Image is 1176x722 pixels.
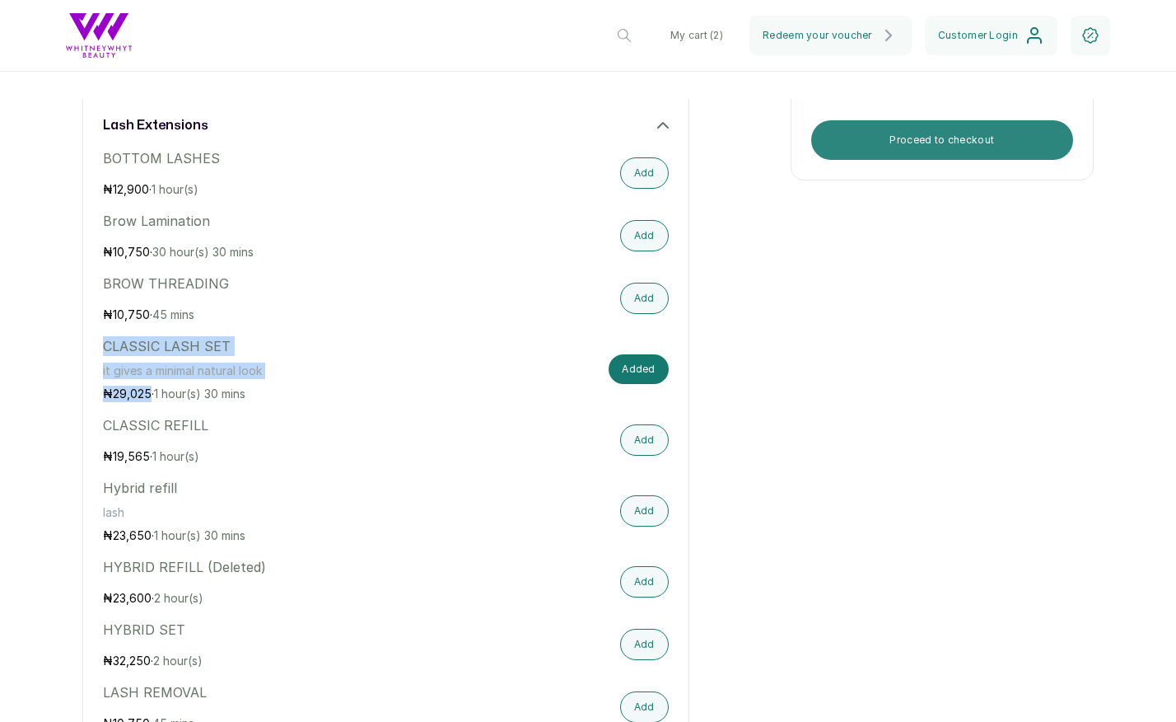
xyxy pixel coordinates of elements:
span: 29,025 [113,387,152,401]
p: CLASSIC REFILL [103,415,499,435]
button: Proceed to checkout [811,120,1073,160]
span: 23,600 [113,591,152,605]
p: BOTTOM LASHES [103,148,499,168]
button: My cart (2) [657,16,736,55]
span: 12,900 [113,182,149,196]
p: Hybrid refill [103,478,499,498]
p: CLASSIC LASH SET [103,336,499,356]
p: BROW THREADING [103,274,499,293]
span: 2 hour(s) [153,654,203,668]
p: Brow Lamination [103,211,499,231]
p: ₦ · [103,653,499,669]
button: Redeem your voucher [749,16,912,55]
p: ₦ · [103,244,499,260]
span: Customer Login [938,29,1018,42]
p: ₦ · [103,307,499,323]
p: ₦ · [103,181,499,198]
span: 32,250 [113,654,151,668]
p: ₦ · [103,527,499,544]
span: 30 hour(s) 30 mins [152,245,254,259]
span: 10,750 [113,307,150,321]
button: Add [620,283,669,314]
span: 19,565 [113,449,150,463]
p: it gives a minimal natural look [103,363,499,379]
p: HYBRID REFILL (Deleted) [103,557,499,577]
button: Add [620,495,669,527]
button: Customer Login [925,16,1057,55]
button: Added [609,354,669,384]
span: 45 mins [152,307,194,321]
button: Add [620,157,669,189]
p: lash [103,504,499,521]
span: 1 hour(s) [152,182,198,196]
p: ₦ · [103,590,499,607]
span: 2 hour(s) [154,591,203,605]
button: Add [620,424,669,456]
span: 1 hour(s) [152,449,199,463]
p: ₦ · [103,386,499,402]
p: ₦ · [103,448,499,465]
span: 23,650 [113,528,152,542]
span: 10,750 [113,245,150,259]
h3: lash extensions [103,115,208,135]
button: Add [620,629,669,660]
p: HYBRID SET [103,620,499,640]
button: Add [620,220,669,251]
span: 1 hour(s) 30 mins [154,528,245,542]
span: 1 hour(s) 30 mins [154,387,245,401]
p: LASH REMOVAL [103,682,499,702]
span: Redeem your voucher [763,29,872,42]
img: business logo [66,13,132,58]
button: Add [620,566,669,598]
